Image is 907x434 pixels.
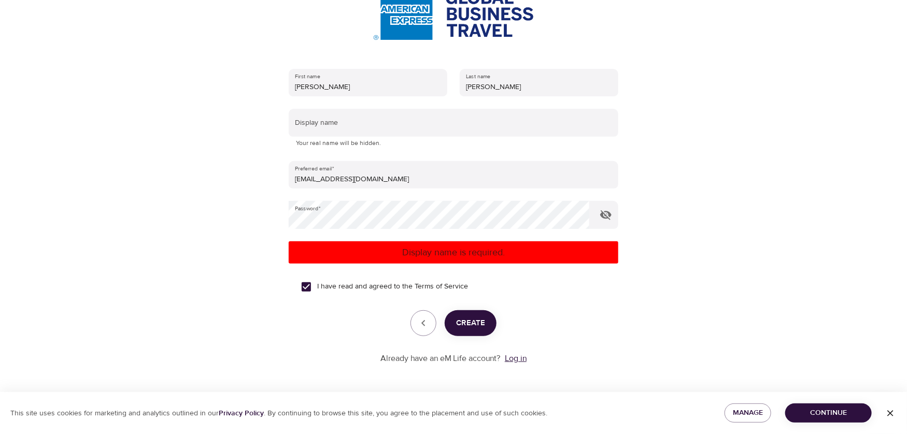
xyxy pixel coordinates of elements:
[219,409,264,418] a: Privacy Policy
[785,403,872,423] button: Continue
[380,353,501,365] p: Already have an eM Life account?
[456,316,485,330] span: Create
[505,353,527,364] a: Log in
[445,310,497,336] button: Create
[296,138,611,149] p: Your real name will be hidden.
[725,403,771,423] button: Manage
[793,407,863,419] span: Continue
[733,407,763,419] span: Manage
[317,281,468,292] span: I have read and agreed to the
[415,281,468,292] a: Terms of Service
[293,245,614,259] p: Display name is required.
